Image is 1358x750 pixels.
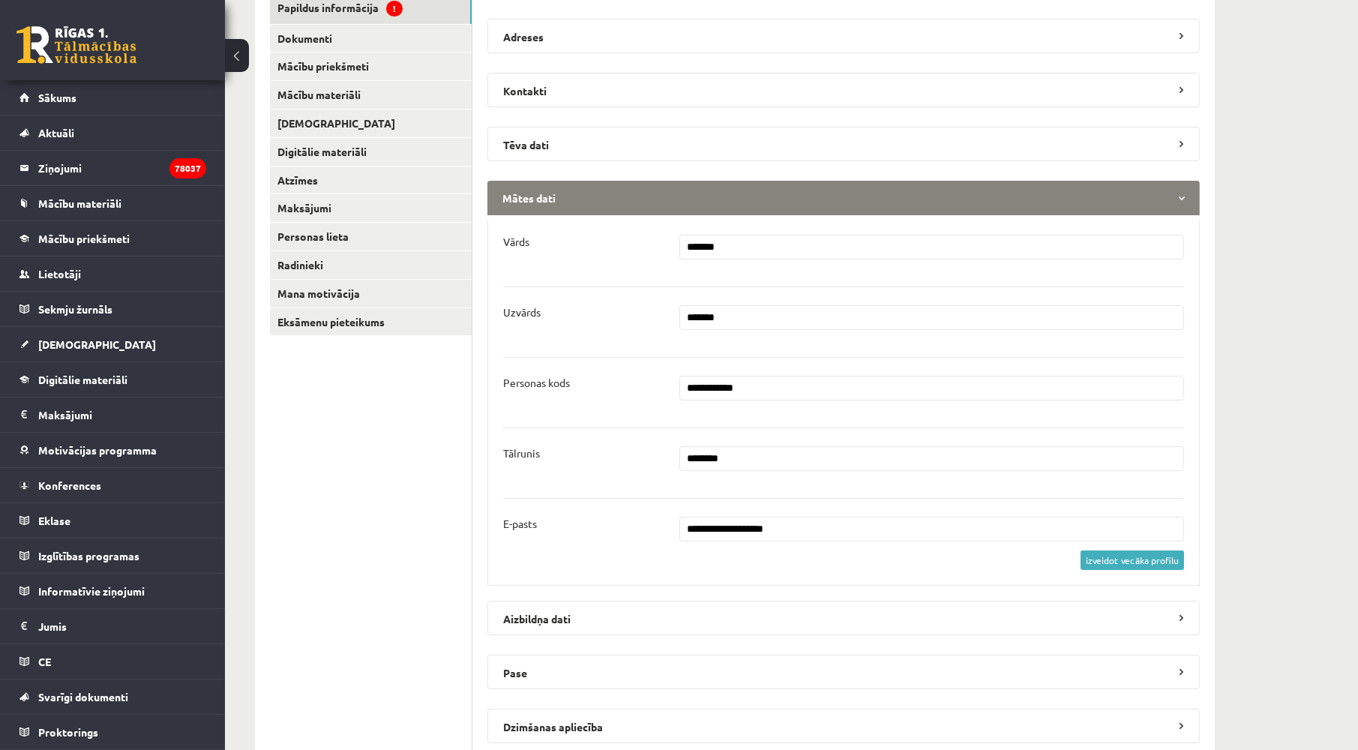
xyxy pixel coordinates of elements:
legend: Adreses [487,19,1200,53]
a: CE [19,644,206,679]
span: Digitālie materiāli [38,373,127,386]
a: [DEMOGRAPHIC_DATA] [19,327,206,361]
a: Sākums [19,80,206,115]
a: Aktuāli [19,115,206,150]
a: Digitālie materiāli [270,138,472,166]
a: Maksājumi [19,397,206,432]
span: ! [386,1,403,16]
a: Mācību priekšmeti [19,221,206,256]
span: CE [38,655,51,668]
a: Personas lieta [270,223,472,250]
legend: Aizbildņa dati [487,601,1200,635]
a: Izglītības programas [19,538,206,573]
span: Izglītības programas [38,549,139,562]
a: izveidot vecāka profilu [1081,550,1184,570]
span: Eklase [38,514,70,527]
p: Tālrunis [503,446,540,460]
a: Sekmju žurnāls [19,292,206,326]
p: Personas kods [503,376,570,389]
a: Konferences [19,468,206,502]
span: [DEMOGRAPHIC_DATA] [38,337,156,351]
a: Radinieki [270,251,472,279]
a: Mana motivācija [270,280,472,307]
p: E-pasts [503,517,537,530]
span: Sekmju žurnāls [38,302,112,316]
a: Mācību materiāli [19,186,206,220]
legend: Dzimšanas apliecība [487,709,1200,743]
span: Jumis [38,619,67,633]
a: [DEMOGRAPHIC_DATA] [270,109,472,137]
span: Svarīgi dokumenti [38,690,128,703]
legend: Pase [487,655,1200,689]
legend: Maksājumi [38,397,206,432]
a: Lietotāji [19,256,206,291]
span: Mācību materiāli [38,196,121,210]
span: Motivācijas programma [38,443,157,457]
a: Dokumenti [270,25,472,52]
a: Ziņojumi78037 [19,151,206,185]
span: Proktorings [38,725,98,739]
a: Atzīmes [270,166,472,194]
a: Motivācijas programma [19,433,206,467]
span: Sākums [38,91,76,104]
a: Mācību priekšmeti [270,52,472,80]
a: Digitālie materiāli [19,362,206,397]
a: Maksājumi [270,194,472,222]
a: Mācību materiāli [270,81,472,109]
a: Svarīgi dokumenti [19,679,206,714]
p: Uzvārds [503,305,541,319]
a: Rīgas 1. Tālmācības vidusskola [16,26,136,64]
legend: Ziņojumi [38,151,206,185]
a: Informatīvie ziņojumi [19,574,206,608]
span: Aktuāli [38,126,74,139]
legend: Kontakti [487,73,1200,107]
legend: Mātes dati [487,181,1200,215]
span: Informatīvie ziņojumi [38,584,145,598]
span: Lietotāji [38,267,81,280]
a: Proktorings [19,715,206,749]
a: Eksāmenu pieteikums [270,308,472,336]
legend: Tēva dati [487,127,1200,161]
a: Jumis [19,609,206,643]
i: 78037 [169,158,206,178]
span: Mācību priekšmeti [38,232,130,245]
p: Vārds [503,235,529,248]
span: Konferences [38,478,101,492]
a: Eklase [19,503,206,538]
